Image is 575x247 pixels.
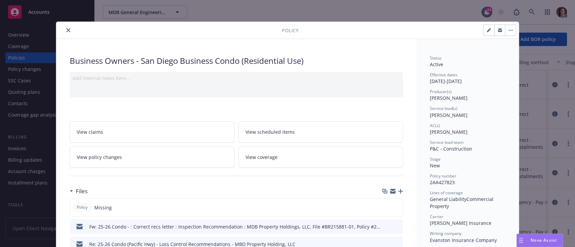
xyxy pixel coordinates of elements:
[430,179,455,186] span: 2AA427823
[238,147,403,168] a: View coverage
[70,147,234,168] a: View policy changes
[282,27,298,34] span: Policy
[430,55,442,61] span: Status
[430,123,440,128] span: AC(s)
[72,75,400,82] div: Add internal notes here...
[76,187,88,196] h3: Files
[430,231,461,236] span: Writing company
[430,196,495,209] span: Commercial Property
[77,128,103,135] span: View claims
[430,214,443,219] span: Carrier
[430,146,472,152] span: P&C - Construction
[430,237,497,243] span: Evanston Insurance Company
[430,173,456,179] span: Policy number
[75,204,89,210] span: Policy
[94,204,112,211] span: Missing
[70,187,88,196] div: Files
[430,61,443,68] span: Active
[430,112,468,118] span: [PERSON_NAME]
[430,196,467,202] span: General Liability
[430,220,491,226] span: [PERSON_NAME] Insurance
[430,156,441,162] span: Stage
[89,223,381,230] div: Fw: 25-26 Condo - : Correct recs letter : Inspection Recommendation : MDB Property Holdings, LLC,...
[430,106,457,111] span: Service lead(s)
[64,26,72,34] button: close
[77,154,122,161] span: View policy changes
[430,89,452,94] span: Producer(s)
[238,121,403,142] a: View scheduled items
[430,139,464,145] span: Service lead team
[246,154,278,161] span: View coverage
[516,234,563,247] button: Nova Assist
[430,190,463,196] span: Lines of coverage
[430,129,468,135] span: [PERSON_NAME]
[517,234,525,247] div: Drag to move
[531,237,557,243] span: Nova Assist
[246,128,295,135] span: View scheduled items
[70,55,403,67] div: Business Owners - San Diego Business Condo (Residential Use)
[383,223,389,230] button: download file
[70,121,234,142] a: View claims
[430,72,505,85] div: [DATE] - [DATE]
[430,162,440,169] span: New
[394,223,400,230] button: preview file
[430,72,457,78] span: Effective dates
[430,95,468,101] span: [PERSON_NAME]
